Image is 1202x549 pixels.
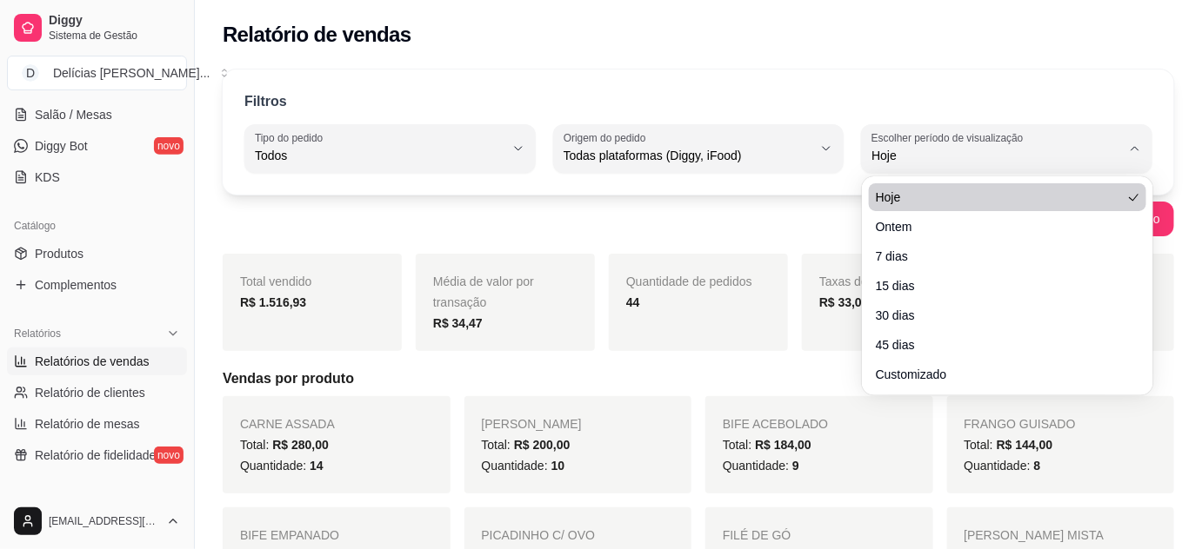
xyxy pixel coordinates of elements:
[965,438,1053,452] span: Total:
[723,459,799,473] span: Quantidade:
[564,147,813,164] span: Todas plataformas (Diggy, iFood)
[819,295,869,309] strong: R$ 33,00
[876,218,1122,235] span: Ontem
[965,528,1105,542] span: [PERSON_NAME] MISTA
[35,276,117,294] span: Complementos
[876,336,1122,354] span: 45 dias
[35,245,83,262] span: Produtos
[755,438,811,452] span: R$ 184,00
[49,29,180,43] span: Sistema de Gestão
[240,295,306,309] strong: R$ 1.516,93
[14,327,61,341] span: Relatórios
[876,248,1122,265] span: 7 dias
[22,64,39,82] span: D
[35,137,88,155] span: Diggy Bot
[482,417,582,431] span: [PERSON_NAME]
[255,130,329,145] label: Tipo do pedido
[7,212,187,240] div: Catálogo
[626,295,640,309] strong: 44
[240,528,339,542] span: BIFE EMPANADO
[997,438,1053,452] span: R$ 144,00
[35,169,60,186] span: KDS
[244,91,287,112] p: Filtros
[551,459,565,473] span: 10
[514,438,571,452] span: R$ 200,00
[223,368,1174,389] h5: Vendas por produto
[871,130,1029,145] label: Escolher período de visualização
[49,514,159,528] span: [EMAIL_ADDRESS][DOMAIN_NAME]
[35,353,150,370] span: Relatórios de vendas
[871,147,1121,164] span: Hoje
[240,459,324,473] span: Quantidade:
[819,274,912,288] span: Taxas de entrega
[7,56,187,90] button: Select a team
[965,417,1076,431] span: FRANGO GUISADO
[626,274,752,288] span: Quantidade de pedidos
[723,438,811,452] span: Total:
[564,130,651,145] label: Origem do pedido
[272,438,329,452] span: R$ 280,00
[35,384,145,401] span: Relatório de clientes
[792,459,799,473] span: 9
[255,147,504,164] span: Todos
[482,438,571,452] span: Total:
[310,459,324,473] span: 14
[240,417,335,431] span: CARNE ASSADA
[240,438,329,452] span: Total:
[223,21,411,49] h2: Relatório de vendas
[49,13,180,29] span: Diggy
[876,307,1122,324] span: 30 dias
[1034,459,1041,473] span: 8
[723,417,828,431] span: BIFE ACEBOLADO
[433,274,534,309] span: Média de valor por transação
[7,490,187,518] div: Gerenciar
[876,189,1122,206] span: Hoje
[482,459,565,473] span: Quantidade:
[35,106,112,123] span: Salão / Mesas
[876,366,1122,383] span: Customizado
[482,528,596,542] span: PICADINHO C/ OVO
[35,446,156,464] span: Relatório de fidelidade
[876,277,1122,294] span: 15 dias
[965,459,1041,473] span: Quantidade:
[35,415,140,433] span: Relatório de mesas
[53,64,210,82] div: Delícias [PERSON_NAME] ...
[433,316,483,330] strong: R$ 34,47
[723,528,791,542] span: FILÉ DE GÓ
[240,274,312,288] span: Total vendido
